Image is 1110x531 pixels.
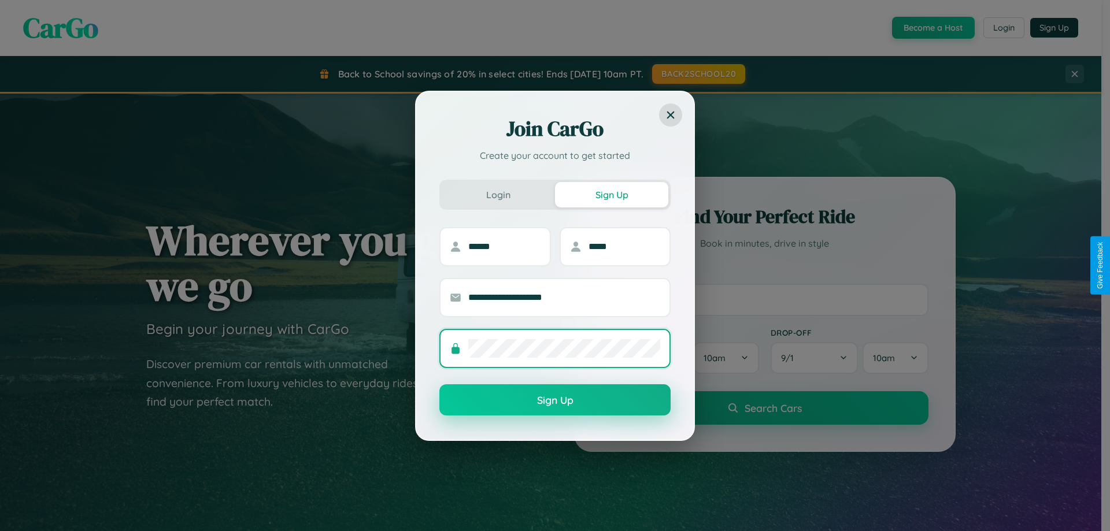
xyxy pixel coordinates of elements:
[439,384,671,415] button: Sign Up
[555,182,668,207] button: Sign Up
[439,115,671,143] h2: Join CarGo
[442,182,555,207] button: Login
[1096,242,1104,289] div: Give Feedback
[439,148,671,162] p: Create your account to get started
